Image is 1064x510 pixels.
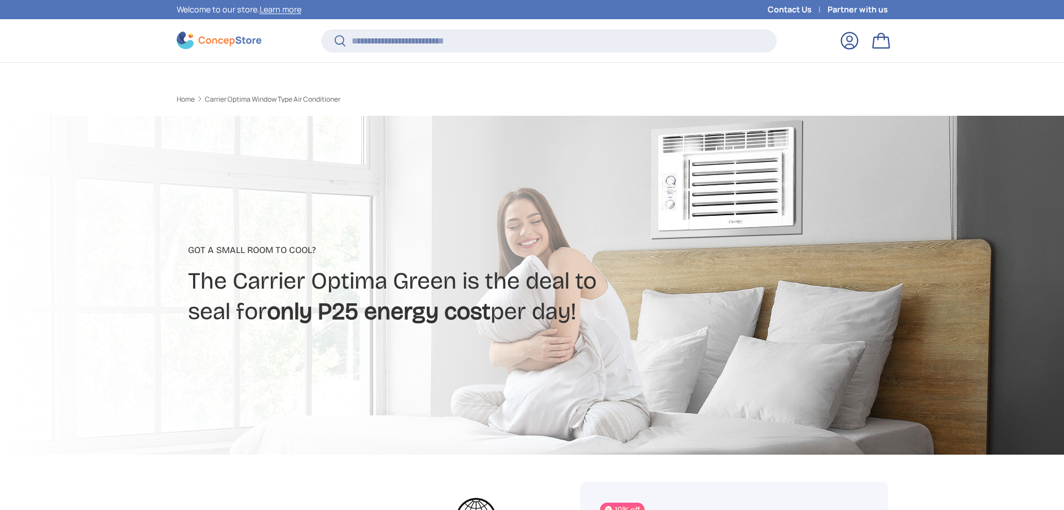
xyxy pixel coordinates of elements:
[177,94,554,104] nav: Breadcrumbs
[188,243,621,257] p: Got a small room to cool?
[768,3,827,16] a: Contact Us
[188,266,621,327] h2: The Carrier Optima Green is the deal to seal for per day!
[177,3,301,16] p: Welcome to our store.
[177,96,195,103] a: Home
[205,96,340,103] a: Carrier Optima Window Type Air Conditioner
[267,297,491,325] strong: only P25 energy cost
[260,4,301,15] a: Learn more
[177,32,261,49] img: ConcepStore
[827,3,888,16] a: Partner with us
